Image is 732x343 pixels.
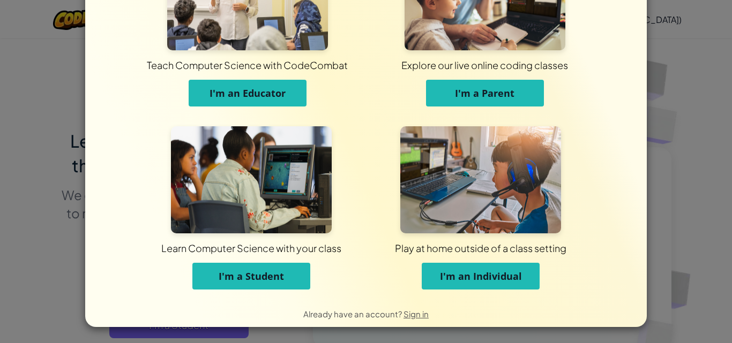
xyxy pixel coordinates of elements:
[426,80,544,106] button: I'm a Parent
[422,263,540,289] button: I'm an Individual
[189,80,307,106] button: I'm an Educator
[303,309,404,319] span: Already have an account?
[171,126,332,233] img: For Students
[440,270,522,283] span: I'm an Individual
[400,126,561,233] img: For Individuals
[210,87,286,100] span: I'm an Educator
[192,263,310,289] button: I'm a Student
[455,87,514,100] span: I'm a Parent
[219,270,284,283] span: I'm a Student
[404,309,429,319] a: Sign in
